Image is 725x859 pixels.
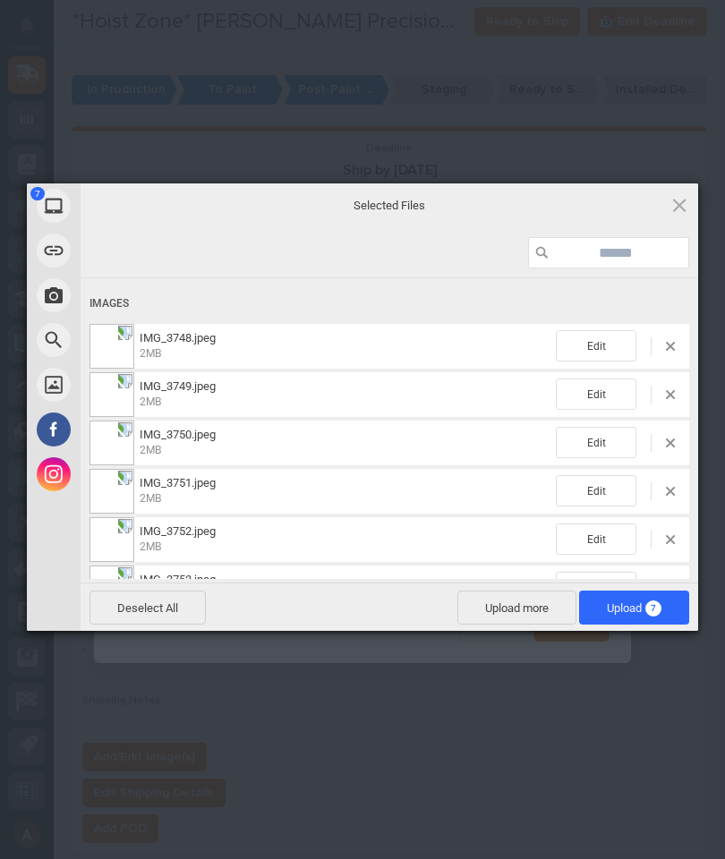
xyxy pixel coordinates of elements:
span: IMG_3750.jpeg [140,428,216,441]
span: IMG_3753.jpeg [140,573,216,586]
img: ceffb944-4712-428d-99cc-55e0fc60cc48 [90,372,134,417]
div: Link (URL) [27,228,242,273]
span: Deselect All [90,591,206,625]
span: Click here or hit ESC to close picker [670,195,689,215]
div: Unsplash [27,362,242,407]
span: Edit [556,475,636,506]
span: Upload [607,601,661,615]
span: 2MB [140,444,161,456]
span: 2MB [140,347,161,360]
span: 2MB [140,492,161,505]
img: 15c290e5-f0f6-48f5-b394-30cb9d2284cf [90,517,134,562]
span: 7 [645,600,661,617]
div: Web Search [27,318,242,362]
span: Edit [556,378,636,410]
span: Edit [556,523,636,555]
span: IMG_3751.jpeg [140,476,216,489]
div: Images [90,287,689,320]
span: Edit [556,427,636,458]
span: IMG_3748.jpeg [140,331,216,344]
span: Edit [556,330,636,361]
div: My Device [27,183,242,228]
span: IMG_3749.jpeg [134,379,556,409]
span: 2MB [140,540,161,553]
span: 2MB [140,395,161,408]
span: IMG_3751.jpeg [134,476,556,506]
span: IMG_3748.jpeg [134,331,556,361]
span: Edit [556,572,636,603]
div: Instagram [27,452,242,497]
span: IMG_3750.jpeg [134,428,556,457]
span: Upload more [457,591,576,625]
span: IMG_3753.jpeg [134,573,556,602]
div: Facebook [27,407,242,452]
span: IMG_3752.jpeg [140,524,216,538]
span: IMG_3752.jpeg [134,524,556,554]
img: b8276faa-6f70-4e7e-ac5a-f785b7bc44f6 [90,324,134,369]
img: dda8d93b-0a32-454a-a7cf-f63990cac41b [90,421,134,465]
span: IMG_3749.jpeg [140,379,216,393]
span: 7 [30,187,45,200]
div: Take Photo [27,273,242,318]
span: Selected Files [210,198,568,214]
img: f977ede6-723b-44d4-8423-af52c32d88f6 [90,566,134,610]
span: Upload [579,591,689,625]
img: 9ac97560-20a2-4a7b-8976-7e6a0b0ca9b1 [90,469,134,514]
